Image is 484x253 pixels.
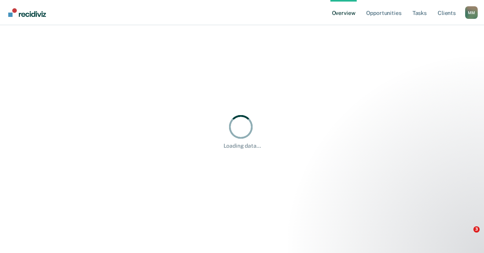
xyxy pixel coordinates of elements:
[224,143,261,149] div: Loading data...
[327,177,484,232] iframe: Intercom notifications message
[8,8,46,17] img: Recidiviz
[465,6,478,19] div: M M
[473,226,480,233] span: 3
[465,6,478,19] button: Profile dropdown button
[457,226,476,245] iframe: Intercom live chat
